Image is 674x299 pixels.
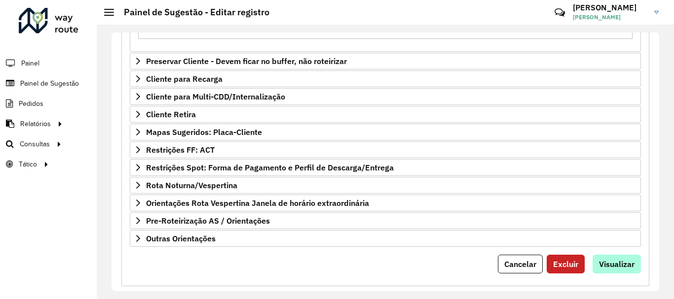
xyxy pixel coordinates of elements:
[130,124,641,140] a: Mapas Sugeridos: Placa-Cliente
[146,146,215,154] span: Restrições FF: ACT
[146,93,285,100] span: Cliente para Multi-CDD/Internalização
[146,128,262,136] span: Mapas Sugeridos: Placa-Cliente
[130,159,641,176] a: Restrições Spot: Forma de Pagamento e Perfil de Descarga/Entrega
[146,57,347,65] span: Preservar Cliente - Devem ficar no buffer, não roteirizar
[20,139,50,149] span: Consultas
[130,212,641,229] a: Pre-Roteirização AS / Orientações
[573,13,647,22] span: [PERSON_NAME]
[130,88,641,105] a: Cliente para Multi-CDD/Internalização
[114,7,269,18] h2: Painel de Sugestão - Editar registro
[20,78,79,89] span: Painel de Sugestão
[573,3,647,12] h3: [PERSON_NAME]
[130,195,641,211] a: Orientações Rota Vespertina Janela de horário extraordinária
[549,2,570,23] a: Contato Rápido
[146,75,223,83] span: Cliente para Recarga
[146,110,196,118] span: Cliente Retira
[599,259,635,269] span: Visualizar
[130,106,641,123] a: Cliente Retira
[130,230,641,247] a: Outras Orientações
[146,181,237,189] span: Rota Noturna/Vespertina
[130,53,641,69] a: Preservar Cliente - Devem ficar no buffer, não roteirizar
[130,177,641,194] a: Rota Noturna/Vespertina
[504,259,536,269] span: Cancelar
[130,141,641,158] a: Restrições FF: ACT
[19,159,37,169] span: Tático
[553,259,578,269] span: Excluir
[146,234,216,242] span: Outras Orientações
[21,58,39,68] span: Painel
[146,217,270,225] span: Pre-Roteirização AS / Orientações
[593,255,641,273] button: Visualizar
[20,119,51,129] span: Relatórios
[146,164,394,171] span: Restrições Spot: Forma de Pagamento e Perfil de Descarga/Entrega
[547,255,585,273] button: Excluir
[498,255,543,273] button: Cancelar
[19,99,43,109] span: Pedidos
[130,70,641,87] a: Cliente para Recarga
[146,199,369,207] span: Orientações Rota Vespertina Janela de horário extraordinária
